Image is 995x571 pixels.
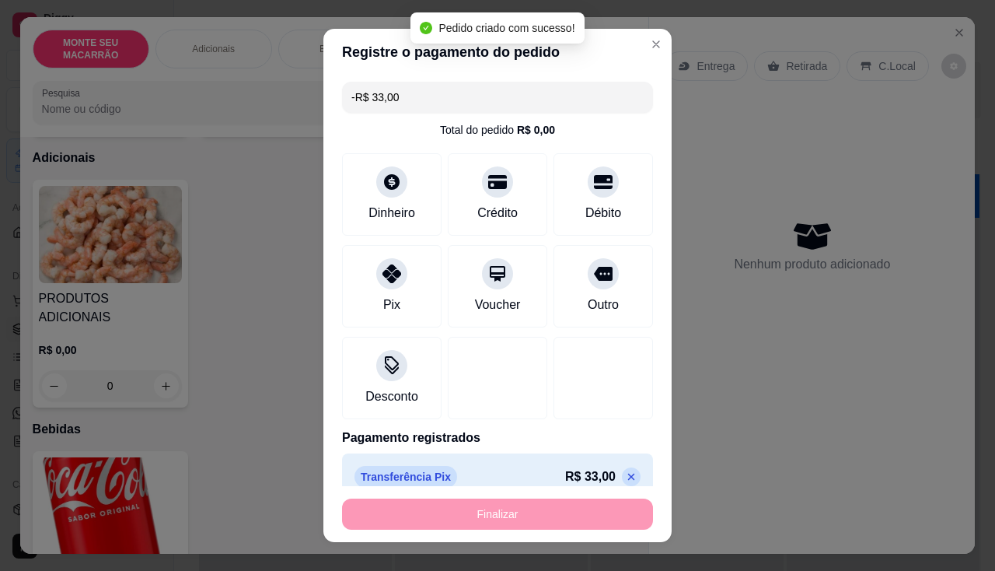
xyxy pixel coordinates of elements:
[585,204,621,222] div: Débito
[440,122,555,138] div: Total do pedido
[475,296,521,314] div: Voucher
[565,468,616,486] p: R$ 33,00
[365,387,418,406] div: Desconto
[354,466,457,488] p: Transferência Pix
[368,204,415,222] div: Dinheiro
[644,32,669,57] button: Close
[420,22,432,34] span: check-circle
[351,82,644,113] input: Ex.: hambúrguer de cordeiro
[342,429,653,447] p: Pagamento registrados
[588,296,619,314] div: Outro
[517,122,555,138] div: R$ 0,00
[323,29,672,75] header: Registre o pagamento do pedido
[383,296,400,314] div: Pix
[438,22,574,34] span: Pedido criado com sucesso!
[477,204,518,222] div: Crédito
